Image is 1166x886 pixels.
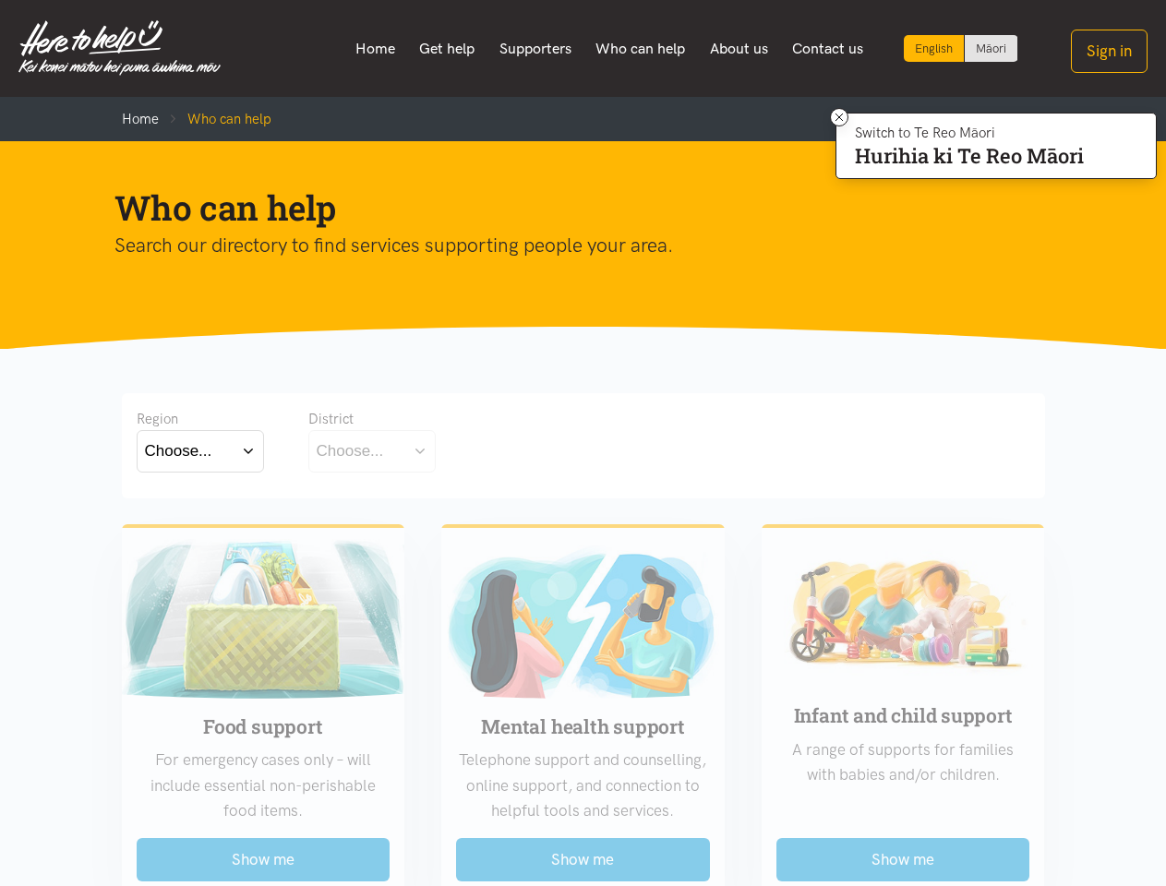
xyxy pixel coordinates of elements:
button: Sign in [1071,30,1148,73]
a: About us [698,30,781,68]
div: Choose... [145,438,212,463]
div: Language toggle [904,35,1018,62]
img: Home [18,20,221,76]
p: Hurihia ki Te Reo Māori [855,148,1084,164]
div: Current language [904,35,965,62]
h1: Who can help [114,186,1023,230]
a: Switch to Te Reo Māori [965,35,1017,62]
a: Home [343,30,407,68]
a: Contact us [780,30,876,68]
div: District [308,408,436,430]
button: Choose... [137,430,264,472]
p: Switch to Te Reo Māori [855,127,1084,138]
div: Choose... [317,438,384,463]
a: Who can help [583,30,698,68]
button: Choose... [308,430,436,472]
li: Who can help [159,108,271,130]
a: Home [122,111,159,127]
a: Supporters [487,30,583,68]
a: Get help [407,30,487,68]
div: Region [137,408,264,430]
p: Search our directory to find services supporting people your area. [114,230,1023,261]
